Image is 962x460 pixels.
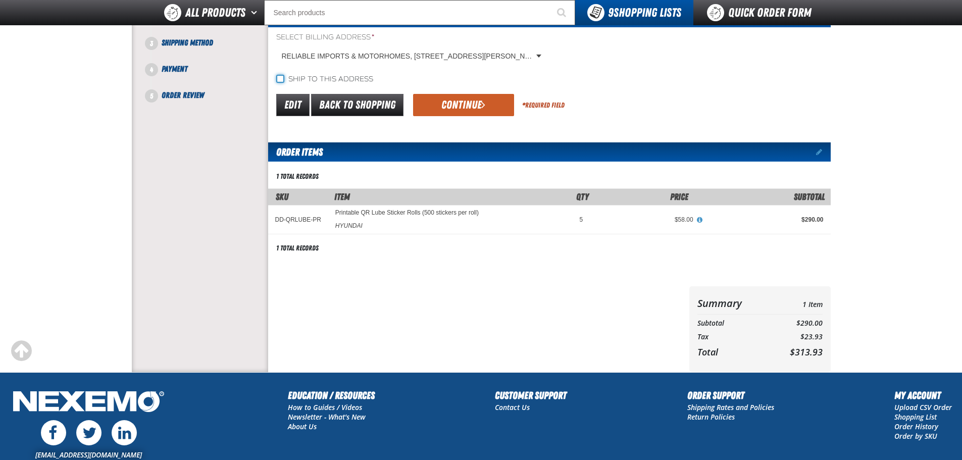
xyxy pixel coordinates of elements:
a: About Us [288,422,317,431]
label: Ship to this address [276,75,373,84]
span: $313.93 [790,346,823,358]
td: $290.00 [769,317,822,330]
a: Upload CSV Order [894,402,952,412]
span: 4 [145,63,158,76]
a: [EMAIL_ADDRESS][DOMAIN_NAME] [35,450,142,459]
a: Return Policies [687,412,735,422]
h2: My Account [894,388,952,403]
li: Payment. Step 4 of 5. Not Completed [151,63,268,89]
td: 1 Item [769,294,822,312]
a: Order by SKU [894,431,937,441]
span: RELIABLE IMPORTS & MOTORHOMES, [STREET_ADDRESS][PERSON_NAME][PERSON_NAME] [282,51,534,62]
a: Back to Shopping [311,94,403,116]
a: Edit [276,94,310,116]
td: $23.93 [769,330,822,344]
span: All Products [185,4,245,22]
span: Price [670,191,688,202]
a: SKU [276,191,288,202]
div: 1 total records [276,243,319,253]
span: 5 [145,89,158,103]
h2: Order Items [268,142,323,162]
button: Continue [413,94,514,116]
h2: Customer Support [495,388,567,403]
a: Order History [894,422,938,431]
img: Nexemo Logo [10,388,167,418]
div: Required Field [522,100,565,110]
button: View All Prices for Printable QR Lube Sticker Rolls (500 stickers per roll) [693,216,706,225]
span: Shopping Lists [608,6,681,20]
input: Ship to this address [276,75,284,83]
td: DD-QRLUBE-PR [268,205,328,234]
div: $290.00 [707,216,824,224]
span: Qty [576,191,589,202]
th: Summary [697,294,770,312]
span: 5 [579,216,583,223]
th: Total [697,344,770,360]
div: $58.00 [597,216,693,224]
span: Order Review [162,90,204,100]
div: HYUNDAI [335,222,363,230]
a: Shipping Rates and Policies [687,402,774,412]
a: How to Guides / Videos [288,402,362,412]
label: Select Billing Address [276,33,545,42]
strong: 9 [608,6,614,20]
div: Scroll to the top [10,340,32,362]
div: 1 total records [276,172,319,181]
h2: Education / Resources [288,388,375,403]
span: Payment [162,64,187,74]
li: Shipping Method. Step 3 of 5. Not Completed [151,37,268,63]
span: Item [334,191,350,202]
span: Shipping Method [162,38,213,47]
h2: Order Support [687,388,774,403]
th: Tax [697,330,770,344]
th: Subtotal [697,317,770,330]
span: Subtotal [794,191,825,202]
a: Printable QR Lube Sticker Rolls (500 stickers per roll) [335,210,479,217]
span: 3 [145,37,158,50]
a: Contact Us [495,402,530,412]
a: Shopping List [894,412,937,422]
li: Order Review. Step 5 of 5. Not Completed [151,89,268,101]
a: Edit items [816,148,831,156]
a: Newsletter - What's New [288,412,366,422]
